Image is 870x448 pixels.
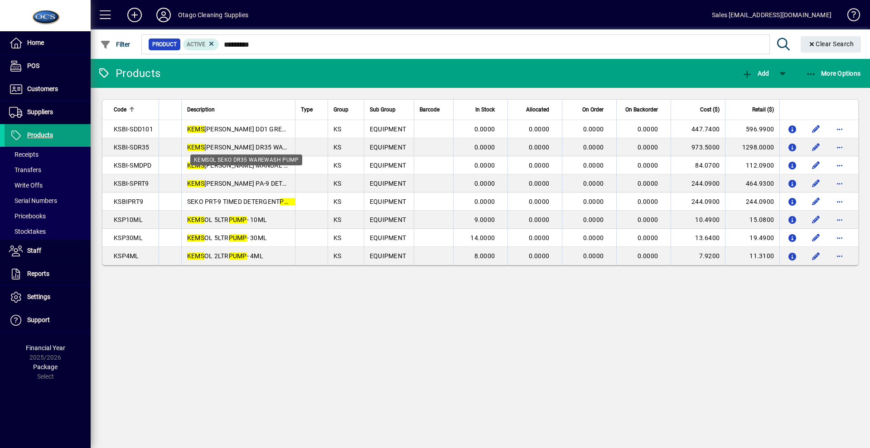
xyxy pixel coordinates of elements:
[739,65,771,82] button: Add
[625,105,658,115] span: On Backorder
[9,166,41,173] span: Transfers
[187,252,204,260] em: KEMS
[526,105,549,115] span: Allocated
[27,108,53,116] span: Suppliers
[5,32,91,54] a: Home
[638,216,658,223] span: 0.0000
[5,193,91,208] a: Serial Numbers
[9,197,57,204] span: Serial Numbers
[5,286,91,308] a: Settings
[370,162,406,169] span: EQUIPMENT
[370,216,406,223] span: EQUIPMENT
[806,70,861,77] span: More Options
[120,7,149,23] button: Add
[333,162,342,169] span: KS
[5,263,91,285] a: Reports
[809,176,823,191] button: Edit
[5,101,91,124] a: Suppliers
[187,180,325,187] span: [PERSON_NAME] PA-9 DETERGENT
[26,344,65,352] span: Financial Year
[149,7,178,23] button: Profile
[529,252,550,260] span: 0.0000
[474,198,495,205] span: 0.0000
[809,231,823,245] button: Edit
[114,198,143,205] span: KSBIPRT9
[187,41,205,48] span: Active
[33,363,58,371] span: Package
[114,105,153,115] div: Code
[27,131,53,139] span: Products
[809,194,823,209] button: Edit
[114,162,152,169] span: KSBI-SMDPD
[671,229,725,247] td: 13.6400
[5,55,91,77] a: POS
[803,65,863,82] button: More Options
[27,293,50,300] span: Settings
[725,138,779,156] td: 1298.0000
[333,252,342,260] span: KS
[725,211,779,229] td: 15.0800
[832,140,847,154] button: More options
[187,180,204,187] em: KEMS
[114,180,149,187] span: KSBI-SPRT9
[187,105,290,115] div: Description
[459,105,503,115] div: In Stock
[809,158,823,173] button: Edit
[333,234,342,241] span: KS
[529,216,550,223] span: 0.0000
[671,193,725,211] td: 244.0900
[187,216,267,223] span: OL 5LTR - 10ML
[700,105,720,115] span: Cost ($)
[301,105,322,115] div: Type
[9,212,46,220] span: Pricebooks
[5,309,91,332] a: Support
[114,144,150,151] span: KSBI-SDR35
[187,125,329,133] span: [PERSON_NAME] DD1 GREASE TRAP
[832,122,847,136] button: More options
[370,105,408,115] div: Sub Group
[370,198,406,205] span: EQUIPMENT
[832,194,847,209] button: More options
[5,178,91,193] a: Write Offs
[333,105,348,115] span: Group
[98,36,133,53] button: Filter
[622,105,666,115] div: On Backorder
[370,105,396,115] span: Sub Group
[671,211,725,229] td: 10.4900
[27,247,41,254] span: Staff
[583,180,604,187] span: 0.0000
[5,240,91,262] a: Staff
[333,180,342,187] span: KS
[529,180,550,187] span: 0.0000
[5,224,91,239] a: Stocktakes
[832,249,847,263] button: More options
[187,144,327,151] span: [PERSON_NAME] DR35 WAREWASH
[583,198,604,205] span: 0.0000
[671,120,725,138] td: 447.7400
[712,8,831,22] div: Sales [EMAIL_ADDRESS][DOMAIN_NAME]
[333,198,342,205] span: KS
[9,151,39,158] span: Receipts
[742,70,769,77] span: Add
[5,208,91,224] a: Pricebooks
[474,252,495,260] span: 8.0000
[529,234,550,241] span: 0.0000
[809,212,823,227] button: Edit
[832,212,847,227] button: More options
[809,249,823,263] button: Edit
[474,180,495,187] span: 0.0000
[114,234,143,241] span: KSP30ML
[583,125,604,133] span: 0.0000
[671,174,725,193] td: 244.0900
[752,105,774,115] span: Retail ($)
[97,66,160,81] div: Products
[229,252,247,260] em: PUMP
[671,138,725,156] td: 973.5000
[638,180,658,187] span: 0.0000
[568,105,612,115] div: On Order
[333,216,342,223] span: KS
[725,229,779,247] td: 19.4900
[114,125,153,133] span: KSBI-SDD101
[187,216,204,223] em: KEMS
[725,156,779,174] td: 112.0900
